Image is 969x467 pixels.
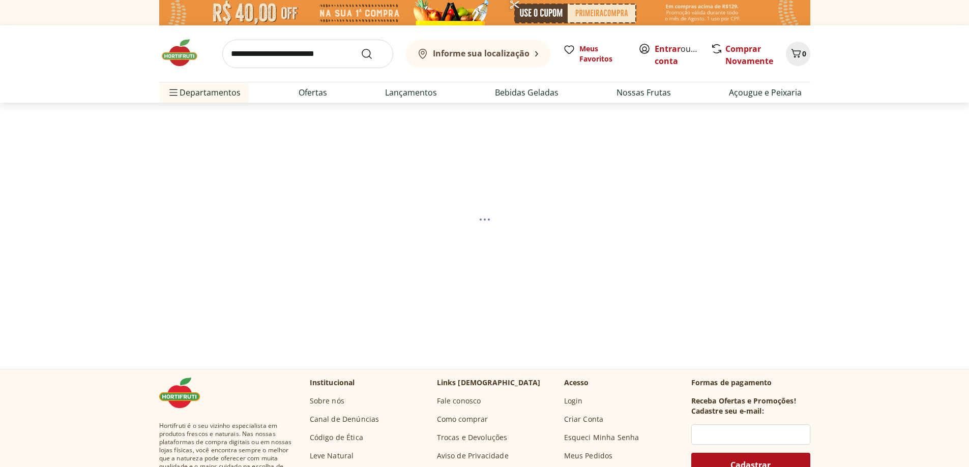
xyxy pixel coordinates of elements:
a: Bebidas Geladas [495,86,559,99]
a: Meus Favoritos [563,44,626,64]
p: Links [DEMOGRAPHIC_DATA] [437,378,541,388]
a: Nossas Frutas [616,86,671,99]
p: Institucional [310,378,355,388]
a: Esqueci Minha Senha [564,432,639,443]
a: Criar Conta [564,414,604,424]
p: Acesso [564,378,589,388]
h3: Receba Ofertas e Promoções! [691,396,796,406]
a: Açougue e Peixaria [729,86,802,99]
h3: Cadastre seu e-mail: [691,406,764,416]
b: Informe sua localização [433,48,530,59]
button: Carrinho [786,42,810,66]
span: ou [655,43,700,67]
img: Hortifruti [159,38,210,68]
button: Menu [167,80,180,105]
a: Como comprar [437,414,488,424]
span: Meus Favoritos [579,44,626,64]
a: Entrar [655,43,681,54]
a: Código de Ética [310,432,363,443]
img: Hortifruti [159,378,210,408]
input: search [222,40,393,68]
span: Departamentos [167,80,241,105]
a: Login [564,396,583,406]
button: Submit Search [361,48,385,60]
a: Comprar Novamente [725,43,773,67]
a: Leve Natural [310,451,354,461]
a: Criar conta [655,43,711,67]
a: Lançamentos [385,86,437,99]
a: Ofertas [299,86,327,99]
p: Formas de pagamento [691,378,810,388]
a: Fale conosco [437,396,481,406]
button: Informe sua localização [405,40,551,68]
span: 0 [802,49,806,58]
a: Sobre nós [310,396,344,406]
a: Meus Pedidos [564,451,613,461]
a: Canal de Denúncias [310,414,379,424]
a: Aviso de Privacidade [437,451,509,461]
a: Trocas e Devoluções [437,432,508,443]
